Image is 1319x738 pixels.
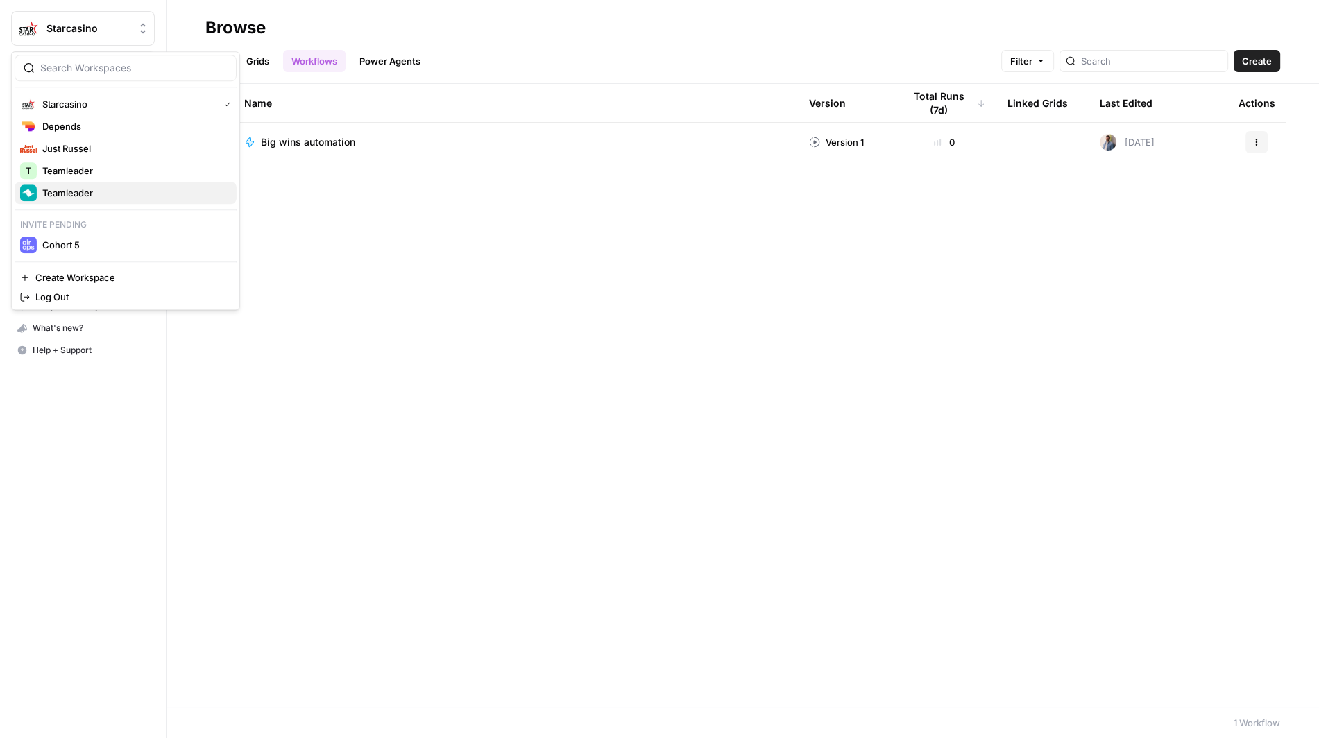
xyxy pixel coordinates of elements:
span: Create [1242,54,1272,68]
img: Teamleader Logo [20,184,37,201]
div: 1 Workflow [1234,716,1280,730]
div: Version [809,84,846,122]
span: Starcasino [46,22,130,35]
a: Power Agents [351,50,429,72]
a: Workflows [283,50,346,72]
img: Starcasino Logo [16,16,41,41]
span: Teamleader [42,164,225,178]
a: All [205,50,232,72]
div: Browse [205,17,266,39]
button: Filter [1001,50,1054,72]
button: Create [1234,50,1280,72]
div: Name [244,84,787,122]
span: Depends [42,119,225,133]
span: Starcasino [42,97,213,111]
span: Filter [1010,54,1032,68]
a: Create Workspace [15,268,237,287]
img: Cohort 5 Logo [20,237,37,253]
div: Version 1 [809,135,864,149]
div: Total Runs (7d) [903,84,985,122]
button: What's new? [11,317,155,339]
span: Cohort 5 [42,238,225,252]
div: Linked Grids [1007,84,1068,122]
span: T [26,164,31,178]
p: Invite pending [15,216,237,234]
img: Depends Logo [20,118,37,135]
div: Workspace: Starcasino [11,51,240,310]
div: What's new? [12,318,154,338]
button: Help + Support [11,339,155,361]
span: Big wins automation [261,135,355,149]
div: [DATE] [1100,134,1155,151]
input: Search [1081,54,1222,68]
span: Just Russel [42,141,225,155]
div: Actions [1239,84,1275,122]
span: Log Out [35,290,225,304]
img: Just Russel Logo [20,140,37,157]
a: Big wins automation [244,135,787,149]
span: Help + Support [33,344,148,357]
img: 542af2wjek5zirkck3dd1n2hljhm [1100,134,1116,151]
div: Last Edited [1100,84,1152,122]
img: Starcasino Logo [20,96,37,112]
button: Workspace: Starcasino [11,11,155,46]
span: Create Workspace [35,271,225,284]
a: Grids [238,50,278,72]
input: Search Workspaces [40,61,228,75]
span: Teamleader [42,186,225,200]
a: Log Out [15,287,237,307]
div: 0 [903,135,985,149]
